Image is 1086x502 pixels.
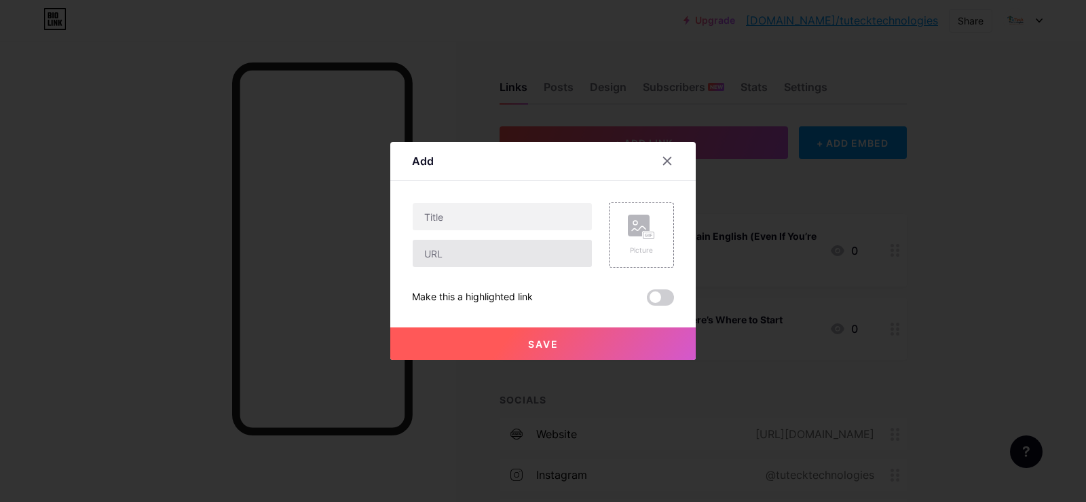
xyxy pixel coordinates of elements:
[412,289,533,306] div: Make this a highlighted link
[390,327,696,360] button: Save
[413,203,592,230] input: Title
[628,245,655,255] div: Picture
[412,153,434,169] div: Add
[413,240,592,267] input: URL
[528,338,559,350] span: Save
